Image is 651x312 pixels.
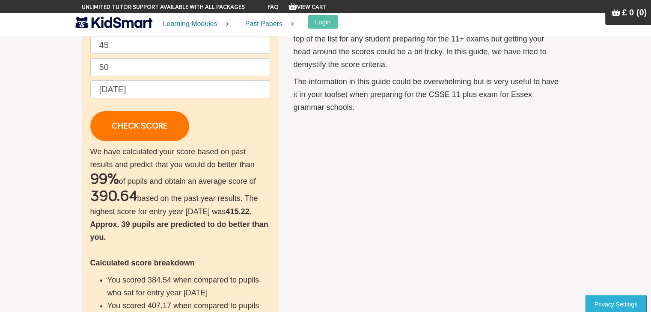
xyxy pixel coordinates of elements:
button: Login [308,15,338,29]
a: View Cart [288,4,327,10]
span: Unlimited tutor support available with all packages [82,3,245,12]
p: Understanding the pass marks and the admissions criteria should be on the top of the list for any... [294,20,561,71]
b: Calculated score breakdown [90,259,195,267]
img: Your items in the shopping basket [288,2,297,11]
h2: 99% [90,171,119,188]
input: Date of birth (d/m/y) e.g. 27/12/2007 [90,80,270,98]
input: English raw score [90,36,270,54]
a: FAQ [268,4,279,10]
li: You scored 384.54 when compared to pupils who sat for entry year [DATE] [107,274,270,299]
a: Past Papers [235,13,300,35]
input: Maths raw score [90,58,270,76]
p: The information in this guide could be overwhelming but is very useful to have it in your toolset... [294,75,561,114]
h2: 390.64 [90,188,137,205]
a: CHECK SCORE [90,111,189,141]
a: Learning Modules [152,13,235,35]
img: Your items in the shopping basket [612,8,620,17]
b: Approx. 39 pupils are predicted to do better than you. [90,220,268,241]
span: £ 0 (0) [622,8,647,17]
b: 415.22 [226,207,249,216]
img: KidSmart logo [75,15,152,30]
